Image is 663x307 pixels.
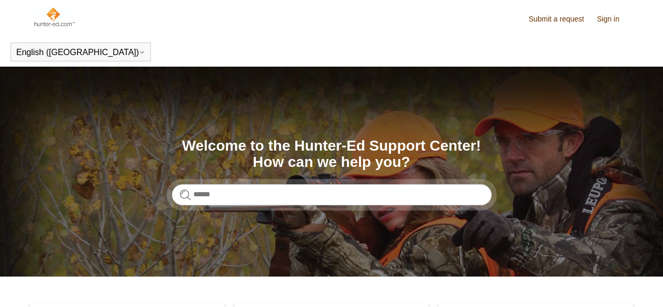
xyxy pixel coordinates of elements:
a: Sign in [597,14,630,25]
a: Submit a request [529,14,595,25]
h1: Welcome to the Hunter-Ed Support Center! How can we help you? [172,138,492,171]
button: English ([GEOGRAPHIC_DATA]) [16,48,145,57]
input: Search [172,184,492,205]
img: Hunter-Ed Help Center home page [33,6,75,27]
